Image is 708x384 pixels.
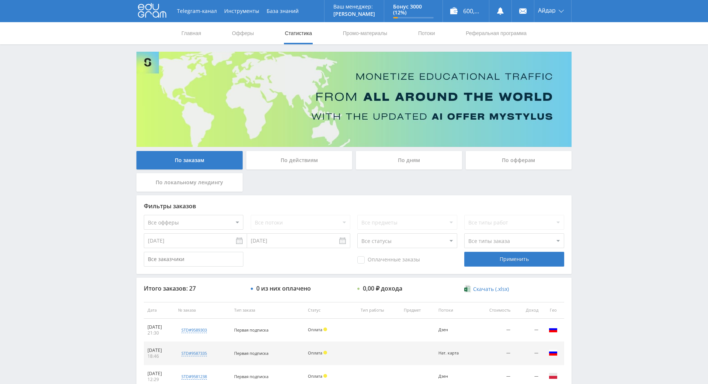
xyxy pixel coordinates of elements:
img: Banner [136,52,572,147]
span: Скачать (.xlsx) [473,286,509,292]
th: Статус [304,302,357,319]
td: — [514,319,542,342]
div: std#9581238 [181,374,207,380]
a: Главная [181,22,202,44]
a: Скачать (.xlsx) [464,285,509,293]
div: [DATE] [147,371,171,377]
span: Холд [323,328,327,331]
div: Применить [464,252,564,267]
td: — [474,342,514,365]
th: Потоки [435,302,474,319]
img: pol.png [549,371,558,380]
div: Итого заказов: 27 [144,285,243,292]
span: Первая подписка [234,327,268,333]
a: Статистика [284,22,313,44]
div: Дзен [438,374,470,379]
th: Доход [514,302,542,319]
span: Оплата [308,373,322,379]
div: 18:46 [147,353,171,359]
span: Оплата [308,327,322,332]
div: 12:29 [147,377,171,383]
div: Дзен [438,328,470,332]
img: rus.png [549,325,558,334]
input: Все заказчики [144,252,243,267]
a: Офферы [231,22,255,44]
p: Бонус 3000 (12%) [393,4,434,16]
div: [DATE] [147,324,171,330]
th: Тип заказа [230,302,304,319]
div: std#9589303 [181,327,207,333]
th: Гео [542,302,564,319]
td: — [474,319,514,342]
div: По локальному лендингу [136,173,243,192]
span: Оплата [308,350,322,356]
div: По офферам [466,151,572,169]
span: Айдар [538,7,556,13]
a: Потоки [417,22,436,44]
a: Промо-материалы [342,22,388,44]
th: Предмет [400,302,434,319]
div: По дням [356,151,462,169]
span: Оплаченные заказы [357,256,420,264]
div: 0,00 ₽ дохода [363,285,402,292]
p: Ваш менеджер: [333,4,375,10]
th: Стоимость [474,302,514,319]
span: Холд [323,351,327,354]
span: Холд [323,374,327,378]
div: Нат. карта [438,351,470,356]
th: № заказа [174,302,230,319]
img: xlsx [464,285,471,292]
th: Дата [144,302,174,319]
span: Первая подписка [234,374,268,379]
span: Первая подписка [234,350,268,356]
div: По действиям [246,151,353,169]
img: rus.png [549,348,558,357]
div: По заказам [136,151,243,169]
td: — [514,342,542,365]
div: Фильтры заказов [144,203,564,209]
div: std#9587335 [181,350,207,356]
div: 0 из них оплачено [256,285,311,292]
p: [PERSON_NAME] [333,11,375,17]
div: 21:30 [147,330,171,336]
a: Реферальная программа [465,22,527,44]
th: Тип работы [357,302,400,319]
div: [DATE] [147,347,171,353]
